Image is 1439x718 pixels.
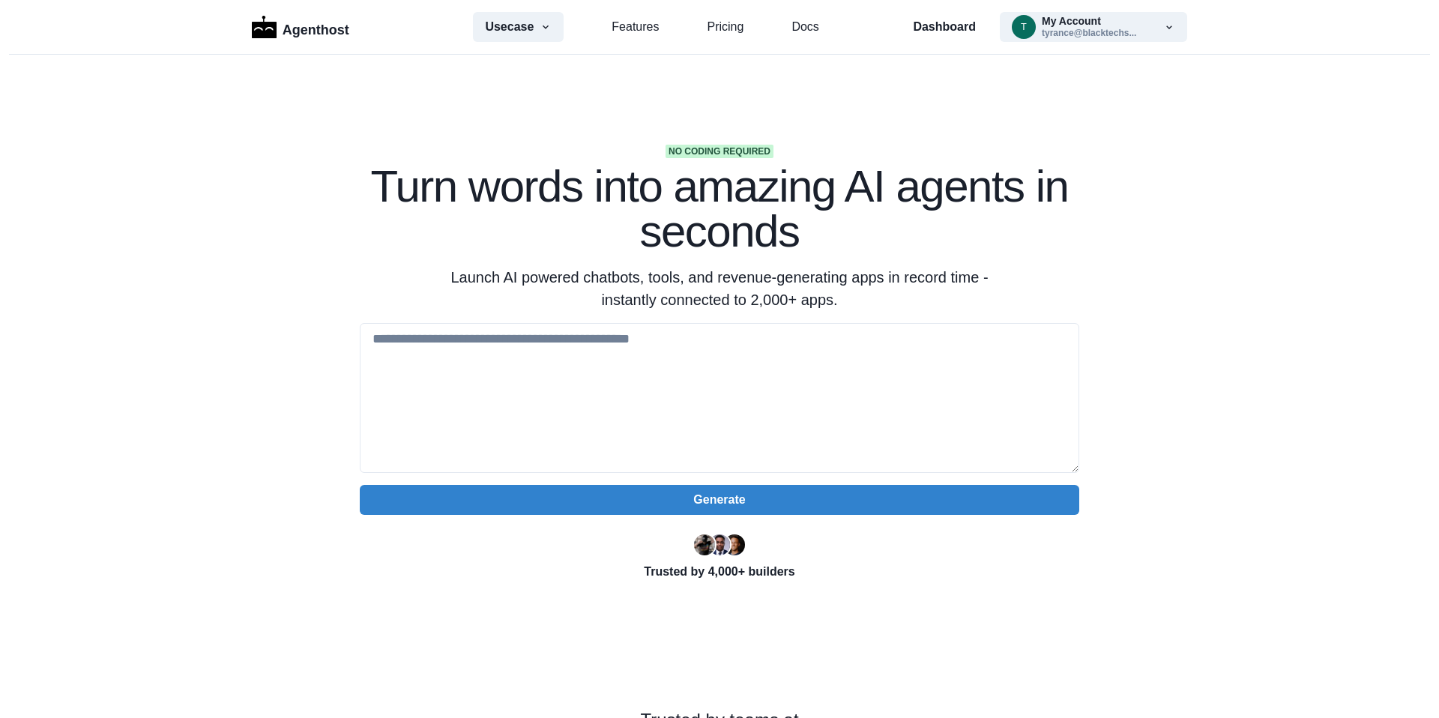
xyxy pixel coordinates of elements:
p: Trusted by 4,000+ builders [360,563,1079,581]
a: Dashboard [913,18,976,36]
button: Generate [360,485,1079,515]
a: Docs [791,18,818,36]
img: Segun Adebayo [709,534,730,555]
button: Usecase [473,12,564,42]
img: Logo [252,16,277,38]
img: Kent Dodds [724,534,745,555]
button: tyrance@blacktechstreet.comMy Accounttyrance@blacktechs... [1000,12,1187,42]
span: No coding required [666,145,773,158]
p: Launch AI powered chatbots, tools, and revenue-generating apps in record time - instantly connect... [432,266,1007,311]
p: Agenthost [283,14,349,40]
img: Ryan Florence [694,534,715,555]
a: LogoAgenthost [252,14,349,40]
a: Features [612,18,659,36]
a: Pricing [707,18,743,36]
h1: Turn words into amazing AI agents in seconds [360,164,1079,254]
